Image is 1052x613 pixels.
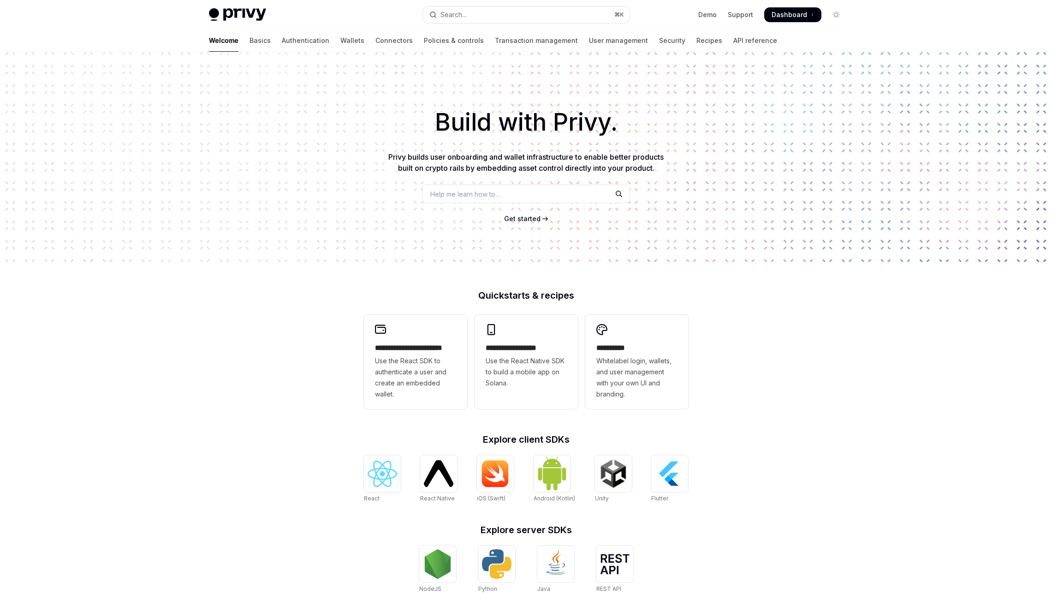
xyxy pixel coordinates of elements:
[477,455,514,503] a: iOS (Swift)iOS (Swift)
[419,585,441,592] span: NodeJS
[659,30,685,52] a: Security
[596,585,621,592] span: REST API
[364,525,689,535] h2: Explore server SDKs
[600,554,630,574] img: REST API
[282,30,329,52] a: Authentication
[537,456,567,491] img: Android (Kotlin)
[504,214,541,223] a: Get started
[477,495,505,502] span: iOS (Swift)
[596,355,678,400] span: Whitelabel login, wallets, and user management with your own UI and branding.
[209,30,238,52] a: Welcome
[651,495,668,502] span: Flutter
[829,7,844,22] button: Toggle dark mode
[585,315,689,409] a: **** *****Whitelabel login, wallets, and user management with your own UI and branding.
[364,291,689,300] h2: Quickstarts & recipes
[589,30,648,52] a: User management
[420,455,457,503] a: React NativeReact Native
[15,104,1037,140] h1: Build with Privy.
[440,9,466,20] div: Search...
[537,585,550,592] span: Java
[475,315,578,409] a: **** **** **** ***Use the React Native SDK to build a mobile app on Solana.
[534,495,575,502] span: Android (Kotlin)
[537,546,574,594] a: JavaJava
[250,30,271,52] a: Basics
[478,546,515,594] a: PythonPython
[419,546,456,594] a: NodeJSNodeJS
[209,8,266,21] img: light logo
[420,495,455,502] span: React Native
[423,6,630,23] button: Open search
[486,355,567,389] span: Use the React Native SDK to build a mobile app on Solana.
[364,495,380,502] span: React
[481,460,510,487] img: iOS (Swift)
[651,455,688,503] a: FlutterFlutter
[728,10,753,19] a: Support
[696,30,722,52] a: Recipes
[596,546,633,594] a: REST APIREST API
[504,215,541,222] span: Get started
[368,461,397,487] img: React
[424,30,484,52] a: Policies & controls
[364,455,401,503] a: ReactReact
[375,355,456,400] span: Use the React SDK to authenticate a user and create an embedded wallet.
[495,30,578,52] a: Transaction management
[614,11,624,18] span: ⌘ K
[423,549,452,579] img: NodeJS
[595,495,609,502] span: Unity
[375,30,413,52] a: Connectors
[478,585,497,592] span: Python
[364,435,689,444] h2: Explore client SDKs
[541,549,571,579] img: Java
[340,30,364,52] a: Wallets
[388,152,664,173] span: Privy builds user onboarding and wallet infrastructure to enable better products built on crypto ...
[764,7,821,22] a: Dashboard
[599,459,628,488] img: Unity
[482,549,511,579] img: Python
[534,455,575,503] a: Android (Kotlin)Android (Kotlin)
[733,30,777,52] a: API reference
[595,455,632,503] a: UnityUnity
[772,10,807,19] span: Dashboard
[424,460,453,487] img: React Native
[698,10,717,19] a: Demo
[430,189,500,199] span: Help me learn how to…
[655,459,684,488] img: Flutter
